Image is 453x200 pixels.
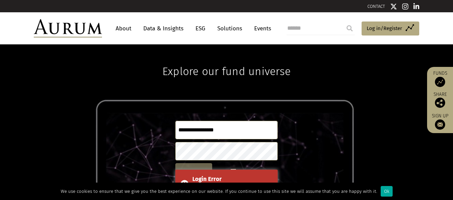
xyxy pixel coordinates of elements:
[430,113,450,130] a: Sign up
[435,77,445,87] img: Access Funds
[413,3,420,10] img: Linkedin icon
[112,22,135,35] a: About
[362,22,419,36] a: Log in/Register
[430,92,450,108] div: Share
[381,186,393,197] div: Ok
[435,119,445,130] img: Sign up to our newsletter
[390,3,397,10] img: Twitter icon
[251,22,271,35] a: Events
[175,163,212,182] button: Sign in
[162,44,291,78] h1: Explore our fund universe
[343,22,356,35] input: Submit
[237,169,278,177] label: Keep me signed in
[402,3,408,10] img: Instagram icon
[34,19,102,38] img: Aurum
[192,22,209,35] a: ESG
[192,175,273,184] div: Login Error
[367,24,402,32] span: Log in/Register
[140,22,187,35] a: Data & Insights
[367,4,385,9] a: CONTACT
[430,70,450,87] a: Funds
[214,22,246,35] a: Solutions
[435,98,445,108] img: Share this post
